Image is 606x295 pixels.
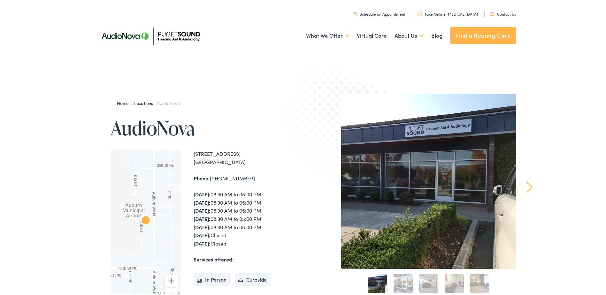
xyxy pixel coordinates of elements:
a: 5 [470,273,489,292]
li: In Person [194,272,231,285]
a: Take Online [MEDICAL_DATA] [418,10,478,15]
div: AudioNova [138,212,153,228]
div: [STREET_ADDRESS] [GEOGRAPHIC_DATA] [194,148,305,165]
a: Next [526,180,533,192]
a: About Us [395,23,424,46]
a: 1 [368,273,387,292]
img: utility icon [353,11,357,15]
button: Zoom in [165,273,178,286]
a: Blog [431,23,442,46]
img: utility icon [418,11,422,15]
span: AudioNova [158,99,180,105]
strong: [DATE]: [194,214,211,221]
a: 3 [419,273,438,292]
a: Contact Us [490,10,516,15]
img: utility icon [490,11,495,14]
strong: [DATE]: [194,230,211,237]
span: / / [117,99,180,105]
a: What We Offer [306,23,349,46]
strong: [DATE]: [194,206,211,213]
a: Virtual Care [357,23,387,46]
strong: [DATE]: [194,222,211,229]
a: 4 [445,273,464,292]
strong: [DATE]: [194,238,211,246]
a: Find a Hearing Clinic [450,26,516,43]
a: Home [117,99,132,105]
strong: [DATE]: [194,198,211,205]
a: Locations [134,99,156,105]
a: 2 [394,273,413,292]
div: 08:30 AM to 05:00 PM 08:30 AM to 05:00 PM 08:30 AM to 05:00 PM 08:30 AM to 05:00 PM 08:30 AM to 0... [194,189,305,246]
li: Curbside [235,272,272,285]
strong: [DATE]: [194,189,211,196]
a: Schedule an Appointment [353,10,405,15]
h1: AudioNova [111,116,305,137]
strong: Services offered: [194,254,234,261]
div: [PHONE_NUMBER] [194,173,305,181]
strong: Phone: [194,173,210,180]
